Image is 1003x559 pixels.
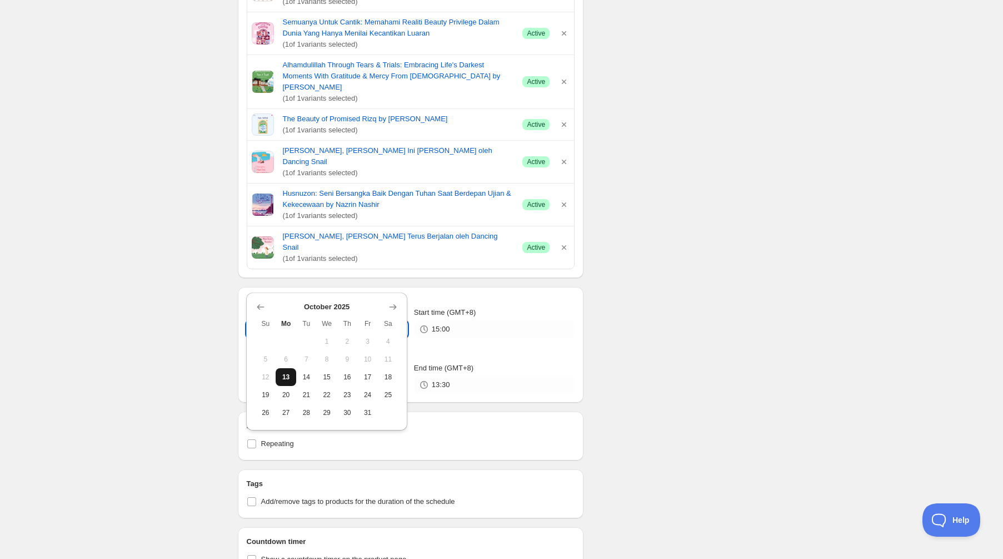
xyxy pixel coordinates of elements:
[341,337,353,346] span: 2
[385,299,401,315] button: Show next month, November 2025
[252,22,274,44] img: Semuanya Untuk Cantik: Memahami Realiti Beauty Privilege Dalam Dunia Yang Hanya Menilai Kecantika...
[378,333,398,350] button: Saturday October 4 2025
[357,350,378,368] button: Friday October 10 2025
[527,243,545,252] span: Active
[283,125,514,136] span: ( 1 of 1 variants selected)
[527,120,545,129] span: Active
[337,315,357,333] th: Thursday
[337,404,357,422] button: Thursday October 30 2025
[321,373,333,382] span: 15
[382,373,394,382] span: 18
[260,373,271,382] span: 12
[261,439,294,448] span: Repeating
[283,188,514,210] a: Husnuzon: Seni Bersangka Baik Dengan Tuhan Saat Berdepan Ujian & Kekecewaan by Nazrin Nashir
[252,236,274,259] img: Esok, Saya Akan Terus Berjalan oleh Dancing Snail - IMAN Shoppe Bookstore
[527,29,545,38] span: Active
[341,408,353,417] span: 30
[378,350,398,368] button: Saturday October 11 2025
[341,390,353,399] span: 23
[276,368,296,386] button: Today Monday October 13 2025
[280,390,292,399] span: 20
[317,386,337,404] button: Wednesday October 22 2025
[362,319,373,328] span: Fr
[527,157,545,166] span: Active
[261,497,455,506] span: Add/remove tags to products for the duration of the schedule
[296,315,317,333] th: Tuesday
[378,368,398,386] button: Saturday October 18 2025
[382,390,394,399] span: 25
[357,386,378,404] button: Friday October 24 2025
[341,319,353,328] span: Th
[280,319,292,328] span: Mo
[276,350,296,368] button: Monday October 6 2025
[382,355,394,364] span: 11
[283,167,514,179] span: ( 1 of 1 variants selected)
[283,231,514,253] a: [PERSON_NAME], [PERSON_NAME] Terus Berjalan oleh Dancing Snail
[382,319,394,328] span: Sa
[362,408,373,417] span: 31
[922,503,981,537] iframe: Toggle Customer Support
[283,93,514,104] span: ( 1 of 1 variants selected)
[283,17,514,39] a: Semuanya Untuk Cantik: Memahami Realiti Beauty Privilege Dalam Dunia Yang Hanya Menilai Kecantika...
[337,333,357,350] button: Thursday October 2 2025
[296,404,317,422] button: Tuesday October 28 2025
[321,319,333,328] span: We
[253,299,268,315] button: Show previous month, September 2025
[255,368,276,386] button: Sunday October 12 2025
[260,390,271,399] span: 19
[260,355,271,364] span: 5
[357,315,378,333] th: Friday
[280,373,292,382] span: 13
[341,373,353,382] span: 16
[317,333,337,350] button: Wednesday October 1 2025
[301,355,312,364] span: 7
[276,404,296,422] button: Monday October 27 2025
[296,350,317,368] button: Tuesday October 7 2025
[527,77,545,86] span: Active
[296,368,317,386] button: Tuesday October 14 2025
[362,373,373,382] span: 17
[337,386,357,404] button: Thursday October 23 2025
[283,39,514,50] span: ( 1 of 1 variants selected)
[378,386,398,404] button: Saturday October 25 2025
[321,337,333,346] span: 1
[280,355,292,364] span: 6
[414,308,476,316] span: Start time (GMT+8)
[252,194,274,216] img: Husnuzon: Seni Bersangka Baik Dengan Tuhan Saat Berdepan Ujian & Kekecewaan by Nazrin Nashir - IM...
[301,408,312,417] span: 28
[276,386,296,404] button: Monday October 20 2025
[283,113,514,125] a: The Beauty of Promised Rizq by [PERSON_NAME]
[317,350,337,368] button: Wednesday October 8 2025
[301,319,312,328] span: Tu
[341,355,353,364] span: 9
[362,390,373,399] span: 24
[247,296,575,307] h2: Active dates
[382,337,394,346] span: 4
[378,315,398,333] th: Saturday
[260,408,271,417] span: 26
[255,315,276,333] th: Sunday
[296,386,317,404] button: Tuesday October 21 2025
[414,364,473,372] span: End time (GMT+8)
[255,404,276,422] button: Sunday October 26 2025
[260,319,271,328] span: Su
[276,315,296,333] th: Monday
[357,368,378,386] button: Friday October 17 2025
[317,368,337,386] button: Wednesday October 15 2025
[283,253,514,264] span: ( 1 of 1 variants selected)
[252,71,274,93] img: Alhamdulillah Through Tears & Trials: Embracing Life's Darkest Moments With Gratitude & Mercy Fro...
[317,404,337,422] button: Wednesday October 29 2025
[283,60,514,93] a: Alhamdulillah Through Tears & Trials: Embracing Life's Darkest Moments With Gratitude & Mercy Fro...
[317,315,337,333] th: Wednesday
[321,355,333,364] span: 8
[283,145,514,167] a: [PERSON_NAME], [PERSON_NAME] Ini [PERSON_NAME] oleh Dancing Snail
[247,421,575,432] h2: Repeating
[337,368,357,386] button: Thursday October 16 2025
[362,337,373,346] span: 3
[280,408,292,417] span: 27
[247,478,575,489] h2: Tags
[321,390,333,399] span: 22
[301,390,312,399] span: 21
[357,333,378,350] button: Friday October 3 2025
[283,210,514,221] span: ( 1 of 1 variants selected)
